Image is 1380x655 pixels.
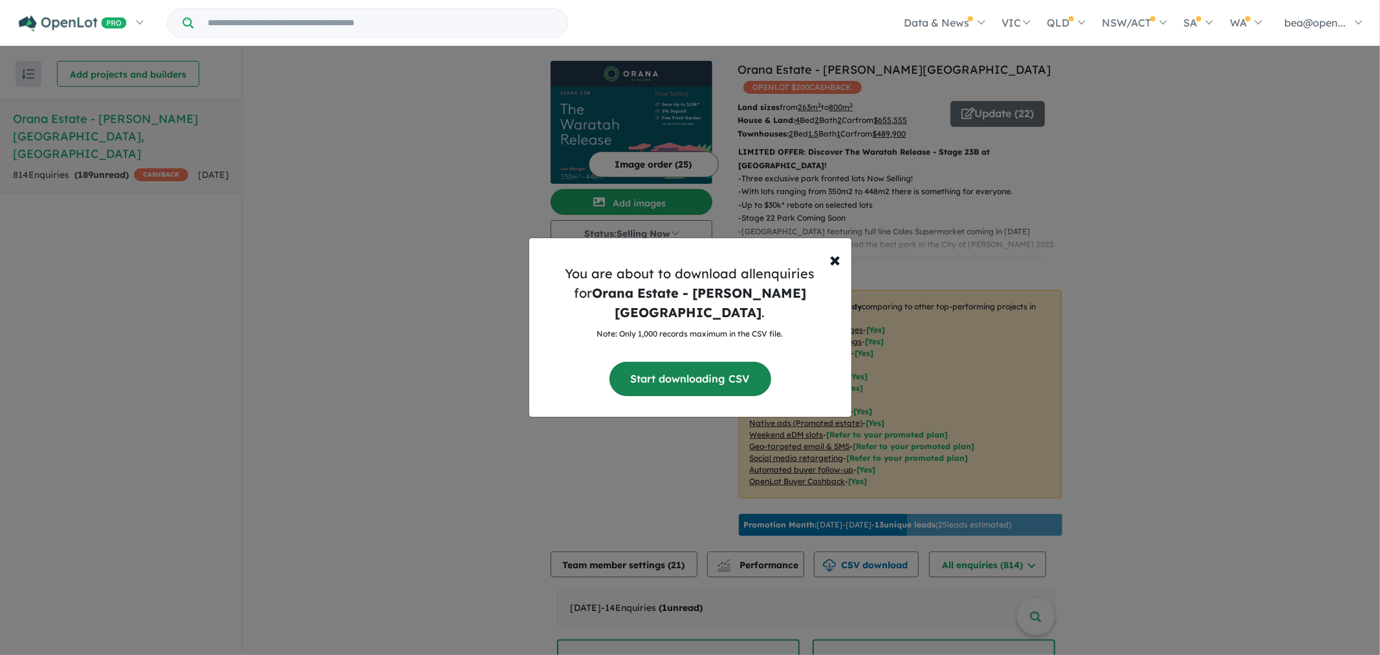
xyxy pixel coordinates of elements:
span: × [830,246,841,272]
input: Try estate name, suburb, builder or developer [196,9,565,37]
img: Openlot PRO Logo White [19,16,127,32]
strong: Orana Estate - [PERSON_NAME][GEOGRAPHIC_DATA] [592,285,806,320]
h5: You are about to download all enquiries for . [540,264,841,322]
button: Start downloading CSV [609,362,771,396]
span: bea@open... [1284,16,1346,29]
p: Note: Only 1,000 records maximum in the CSV file. [540,327,841,340]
